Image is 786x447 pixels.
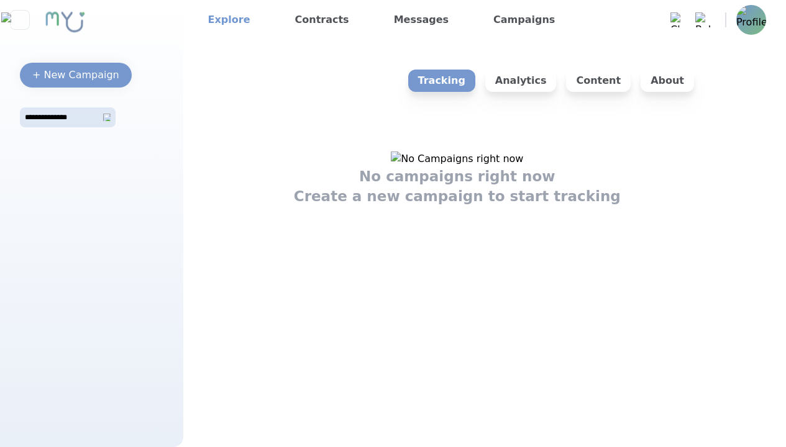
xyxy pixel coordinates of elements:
a: Campaigns [488,10,560,30]
img: Bell [695,12,710,27]
p: Analytics [485,70,557,92]
div: + New Campaign [32,68,119,83]
a: Contracts [290,10,354,30]
img: Close sidebar [1,12,38,27]
p: Content [566,70,631,92]
h1: Create a new campaign to start tracking [294,186,621,206]
img: Chat [670,12,685,27]
img: No Campaigns right now [391,151,523,166]
button: + New Campaign [20,63,132,88]
p: Tracking [408,70,475,92]
p: About [641,70,694,92]
a: Messages [389,10,454,30]
h1: No campaigns right now [359,166,555,186]
img: Profile [736,5,766,35]
a: Explore [203,10,255,30]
